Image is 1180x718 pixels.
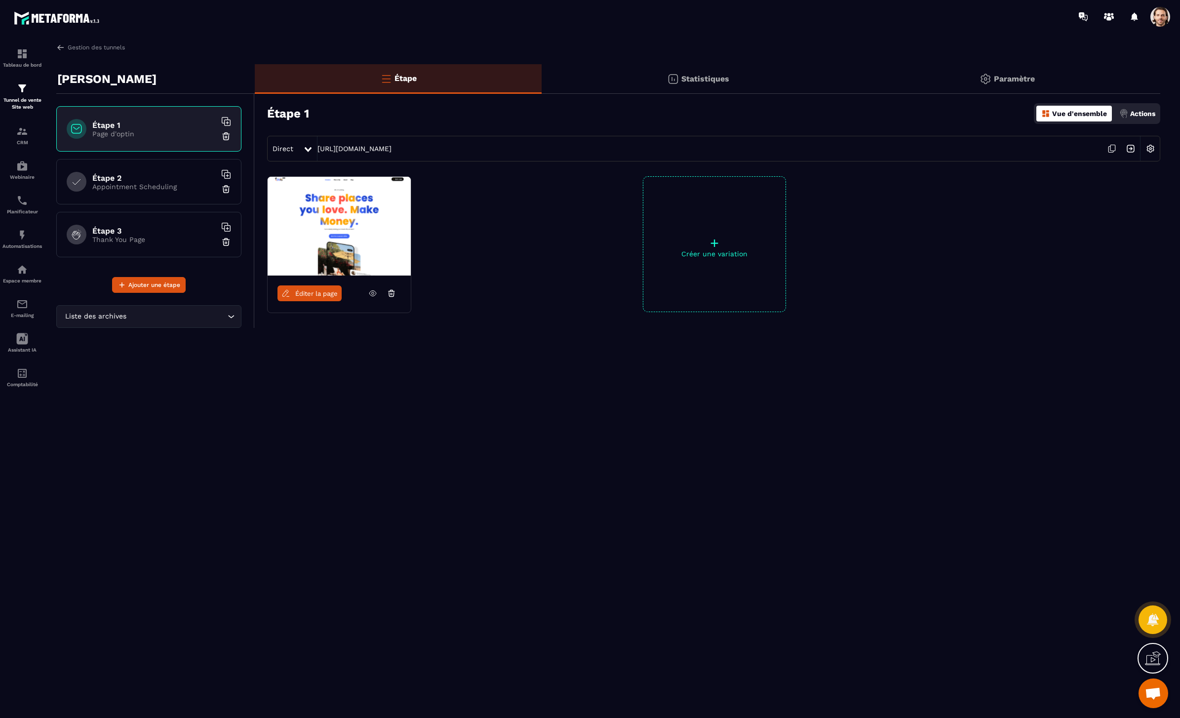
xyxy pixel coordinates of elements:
img: trash [221,184,231,194]
a: Éditer la page [277,285,342,301]
span: Liste des archives [63,311,128,322]
p: [PERSON_NAME] [57,69,157,89]
img: arrow [56,43,65,52]
img: email [16,298,28,310]
h6: Étape 3 [92,226,216,236]
p: Créer une variation [643,250,786,258]
p: Statistiques [681,74,729,83]
input: Search for option [128,311,225,322]
a: Gestion des tunnels [56,43,125,52]
p: Automatisations [2,243,42,249]
img: automations [16,264,28,276]
p: Planificateur [2,209,42,214]
p: Page d'optin [92,130,216,138]
p: Paramètre [994,74,1035,83]
a: [URL][DOMAIN_NAME] [317,145,392,153]
img: setting-gr.5f69749f.svg [980,73,991,85]
button: Ajouter une étape [112,277,186,293]
a: schedulerschedulerPlanificateur [2,187,42,222]
img: automations [16,229,28,241]
p: Espace membre [2,278,42,283]
a: formationformationTableau de bord [2,40,42,75]
div: Open chat [1139,678,1168,708]
a: automationsautomationsWebinaire [2,153,42,187]
h3: Étape 1 [267,107,309,120]
span: Ajouter une étape [128,280,180,290]
p: Tableau de bord [2,62,42,68]
a: emailemailE-mailing [2,291,42,325]
a: accountantaccountantComptabilité [2,360,42,395]
p: CRM [2,140,42,145]
a: formationformationCRM [2,118,42,153]
p: Assistant IA [2,347,42,353]
p: Étape [394,74,417,83]
img: trash [221,237,231,247]
p: E-mailing [2,313,42,318]
p: Vue d'ensemble [1052,110,1107,118]
p: + [643,236,786,250]
span: Direct [273,145,293,153]
img: arrow-next.bcc2205e.svg [1121,139,1140,158]
img: scheduler [16,195,28,206]
a: automationsautomationsAutomatisations [2,222,42,256]
img: stats.20deebd0.svg [667,73,679,85]
p: Comptabilité [2,382,42,387]
img: logo [14,9,103,27]
p: Actions [1130,110,1155,118]
h6: Étape 2 [92,173,216,183]
img: trash [221,131,231,141]
img: image [268,177,411,276]
img: formation [16,48,28,60]
img: setting-w.858f3a88.svg [1141,139,1160,158]
h6: Étape 1 [92,120,216,130]
img: bars-o.4a397970.svg [380,73,392,84]
span: Éditer la page [295,290,338,297]
p: Tunnel de vente Site web [2,97,42,111]
img: dashboard-orange.40269519.svg [1041,109,1050,118]
div: Search for option [56,305,241,328]
img: formation [16,125,28,137]
img: actions.d6e523a2.png [1119,109,1128,118]
p: Webinaire [2,174,42,180]
a: automationsautomationsEspace membre [2,256,42,291]
a: formationformationTunnel de vente Site web [2,75,42,118]
a: Assistant IA [2,325,42,360]
img: formation [16,82,28,94]
p: Appointment Scheduling [92,183,216,191]
img: accountant [16,367,28,379]
p: Thank You Page [92,236,216,243]
img: automations [16,160,28,172]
